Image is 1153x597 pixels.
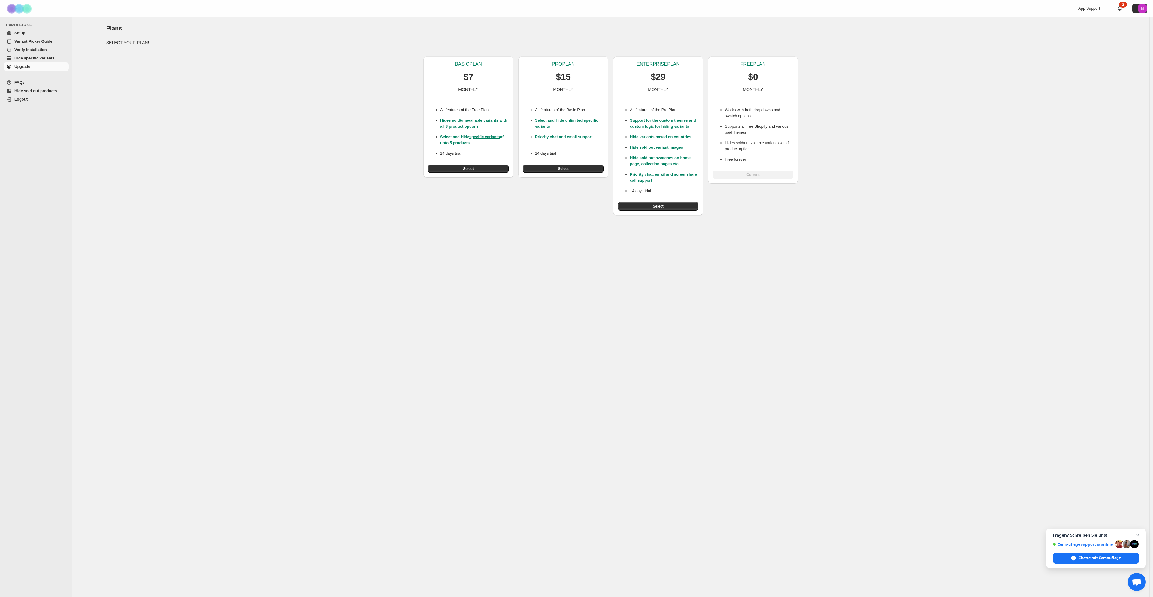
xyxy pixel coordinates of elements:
span: Camouflage support is online [1053,542,1113,547]
p: MONTHLY [553,86,573,92]
button: Select [523,165,604,173]
p: Support for the custom themes and custom logic for hiding variants [630,117,698,129]
span: Select [653,204,663,209]
button: Select [428,165,509,173]
p: Hides sold/unavailable variants with all 3 product options [440,117,509,129]
a: Hide sold out products [4,87,69,95]
p: BASIC PLAN [455,61,482,67]
p: Priority chat, email and screenshare call support [630,171,698,183]
a: FAQs [4,78,69,87]
p: $7 [464,71,474,83]
a: Logout [4,95,69,104]
li: Free forever [725,156,793,162]
a: Setup [4,29,69,37]
p: MONTHLY [648,86,668,92]
p: ENTERPRISE PLAN [637,61,680,67]
a: Variant Picker Guide [4,37,69,46]
p: All features of the Pro Plan [630,107,698,113]
p: Hide sold out swatches on home page, collection pages etc [630,155,698,167]
span: App Support [1078,6,1100,11]
div: 2 [1119,2,1127,8]
p: SELECT YOUR PLAN! [106,40,1115,46]
span: Setup [14,31,25,35]
p: 14 days trial [440,150,509,156]
span: Upgrade [14,64,30,69]
a: 2 [1117,5,1123,11]
a: Hide specific variants [4,54,69,62]
p: MONTHLY [458,86,478,92]
span: Hide specific variants [14,56,55,60]
span: Hide sold out products [14,89,57,93]
span: Verify Installation [14,47,47,52]
p: PRO PLAN [552,61,575,67]
button: Avatar with initials M [1132,4,1147,13]
span: Fragen? Schreiben Sie uns! [1053,533,1139,538]
span: Variant Picker Guide [14,39,52,44]
p: $0 [748,71,758,83]
li: Supports all free Shopify and various paid themes [725,123,793,135]
li: Hides sold/unavailable variants with 1 product option [725,140,793,152]
li: Works with both dropdowns and swatch options [725,107,793,119]
span: Chatte mit Camouflage [1053,553,1139,564]
p: 14 days trial [535,150,604,156]
p: Hide sold out variant images [630,144,698,150]
p: 14 days trial [630,188,698,194]
p: Hide variants based on countries [630,134,698,140]
span: CAMOUFLAGE [6,23,69,28]
p: $15 [556,71,570,83]
span: Select [558,166,568,171]
p: Priority chat and email support [535,134,604,146]
span: Chatte mit Camouflage [1079,555,1121,561]
p: Select and Hide of upto 5 products [440,134,509,146]
p: All features of the Basic Plan [535,107,604,113]
span: Select [463,166,474,171]
span: Logout [14,97,28,102]
p: MONTHLY [743,86,763,92]
span: FAQs [14,80,25,85]
p: Select and Hide unlimited specific variants [535,117,604,129]
button: Select [618,202,698,211]
p: FREE PLAN [740,61,766,67]
a: specific variants [469,135,500,139]
a: Chat öffnen [1128,573,1146,591]
p: $29 [651,71,665,83]
p: All features of the Free Plan [440,107,509,113]
a: Upgrade [4,62,69,71]
a: Verify Installation [4,46,69,54]
span: Plans [106,25,122,32]
img: Camouflage [5,0,35,17]
text: M [1141,7,1144,10]
span: Avatar with initials M [1138,4,1147,13]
